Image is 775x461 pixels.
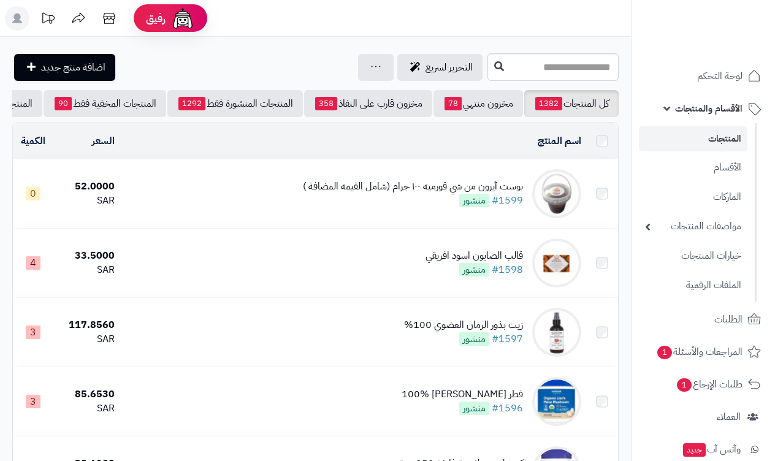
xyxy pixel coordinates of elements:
[532,377,581,426] img: فطر عرف الاسد العضوي 100%
[717,408,741,425] span: العملاء
[714,311,743,328] span: الطلبات
[58,318,115,332] div: 117.8560
[697,67,743,85] span: لوحة التحكم
[639,184,747,210] a: الماركات
[524,90,619,117] a: كل المنتجات1382
[656,343,743,360] span: المراجعات والأسئلة
[639,243,747,269] a: خيارات المنتجات
[170,6,195,31] img: ai-face.png
[58,332,115,346] div: SAR
[426,249,523,263] div: قالب الصابون اسود افريقي
[14,54,115,81] a: اضافة منتج جديد
[492,193,523,208] a: #1599
[426,60,473,75] span: التحرير لسريع
[146,11,166,26] span: رفيق
[675,100,743,117] span: الأقسام والمنتجات
[304,90,432,117] a: مخزون قارب على النفاذ358
[26,187,40,200] span: 0
[445,97,462,110] span: 78
[639,305,768,334] a: الطلبات
[639,213,747,240] a: مواصفات المنتجات
[433,90,523,117] a: مخزون منتهي78
[535,97,562,110] span: 1382
[692,26,763,51] img: logo-2.png
[167,90,303,117] a: المنتجات المنشورة فقط1292
[397,54,483,81] a: التحرير لسريع
[639,337,768,367] a: المراجعات والأسئلة1
[178,97,205,110] span: 1292
[58,402,115,416] div: SAR
[682,441,741,458] span: وآتس آب
[492,332,523,346] a: #1597
[58,263,115,277] div: SAR
[26,395,40,408] span: 3
[532,169,581,218] img: بوست آيرون من شي قورميه ١٠٠ جرام (شامل القيمه المضافة )
[676,376,743,393] span: طلبات الإرجاع
[639,272,747,299] a: الملفات الرقمية
[55,97,72,110] span: 90
[315,97,337,110] span: 358
[492,262,523,277] a: #1598
[404,318,523,332] div: زيت بذور الرمان العضوي 100%
[21,134,45,148] a: الكمية
[459,332,489,346] span: منشور
[532,238,581,288] img: قالب الصابون اسود افريقي
[459,402,489,415] span: منشور
[44,90,166,117] a: المنتجات المخفية فقط90
[58,249,115,263] div: 33.5000
[58,194,115,208] div: SAR
[459,263,489,276] span: منشور
[639,61,768,91] a: لوحة التحكم
[657,345,673,359] span: 1
[32,6,63,34] a: تحديثات المنصة
[639,154,747,181] a: الأقسام
[677,378,692,392] span: 1
[58,180,115,194] div: 52.0000
[639,126,747,151] a: المنتجات
[459,194,489,207] span: منشور
[26,326,40,339] span: 3
[92,134,115,148] a: السعر
[538,134,581,148] a: اسم المنتج
[26,256,40,270] span: 4
[303,180,523,194] div: بوست آيرون من شي قورميه ١٠٠ جرام (شامل القيمه المضافة )
[58,387,115,402] div: 85.6530
[532,308,581,357] img: زيت بذور الرمان العضوي 100%
[639,402,768,432] a: العملاء
[492,401,523,416] a: #1596
[683,443,706,457] span: جديد
[402,387,523,402] div: فطر [PERSON_NAME] 100%
[41,60,105,75] span: اضافة منتج جديد
[639,370,768,399] a: طلبات الإرجاع1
